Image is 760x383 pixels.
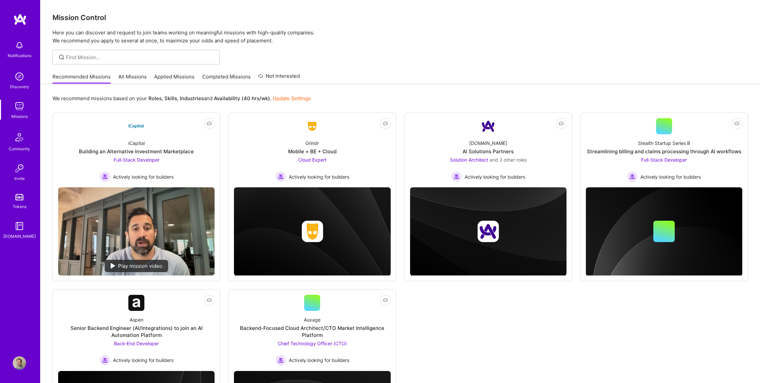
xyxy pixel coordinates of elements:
a: AuxageBackend-Focused Cloud Architect/CTO Market Intelligence PlatformChief Technology Officer (C... [234,295,390,366]
span: Solution Architect [450,157,488,163]
div: Streamlining billing and claims processing through AI workflows [587,148,741,155]
img: cover [410,187,566,276]
a: Company LogoiCapitalBuilding an Alternative Investment MarketplaceFull-Stack Developer Actively l... [58,118,215,182]
img: Company Logo [128,295,144,311]
a: User Avatar [11,356,28,370]
span: Cloud Expert [298,157,327,163]
b: Roles [148,95,162,102]
i: icon EyeClosed [207,298,212,303]
img: cover [586,187,742,276]
img: Actively looking for builders [275,171,286,182]
span: Back-End Developer [114,341,159,346]
p: Here you can discover and request to join teams working on meaningful missions with high-quality ... [52,29,748,45]
div: Community [9,145,30,152]
img: Company Logo [480,118,496,134]
img: logo [13,13,27,25]
a: Update Settings [273,95,311,102]
img: User Avatar [13,356,26,370]
img: Actively looking for builders [627,171,638,182]
div: [DOMAIN_NAME] [3,233,36,240]
img: Company Logo [128,118,144,134]
div: Missions [11,113,28,120]
img: guide book [13,219,26,233]
div: AI Solutions Partners [463,148,514,155]
div: Senior Backend Engineer (AI/Integrations) to join an AI Automation Platform [58,325,215,339]
span: Actively looking for builders [113,357,173,364]
a: Stealth Startup Series BStreamlining billing and claims processing through AI workflowsFull-Stack... [586,118,742,182]
input: Find Mission... [66,54,215,61]
div: Grindr [305,140,319,147]
b: Skills [164,95,177,102]
div: Aspen [130,316,143,323]
img: Actively looking for builders [100,171,110,182]
div: iCapital [128,140,145,147]
div: Stealth Startup Series B [638,140,690,147]
img: No Mission [58,187,215,275]
img: Community [11,129,27,145]
a: Company LogoGrindrMobile + BE + CloudCloud Expert Actively looking for buildersActively looking f... [234,118,390,182]
div: Discovery [10,83,29,90]
b: Industries [180,95,204,102]
img: Company logo [301,221,323,242]
img: Actively looking for builders [100,355,110,366]
img: Actively looking for builders [275,355,286,366]
img: bell [13,39,26,52]
i: icon EyeClosed [207,121,212,126]
span: Full-Stack Developer [114,157,159,163]
div: Tokens [13,203,26,210]
img: Invite [13,162,26,175]
span: Actively looking for builders [640,173,701,180]
i: icon EyeClosed [734,121,740,126]
i: icon EyeClosed [558,121,564,126]
i: icon EyeClosed [383,298,388,303]
i: icon SearchGrey [58,53,66,61]
img: Company logo [478,221,499,242]
div: Play mission video [105,260,168,272]
div: Notifications [8,52,31,59]
span: Full-Stack Developer [641,157,687,163]
img: tokens [15,194,23,200]
img: play [111,263,115,268]
img: teamwork [13,100,26,113]
img: cover [234,187,390,276]
p: We recommend missions based on your , , and . [52,95,311,102]
a: Completed Missions [202,73,251,84]
span: and 3 other roles [490,157,527,163]
div: Invite [14,175,25,182]
i: icon EyeClosed [383,121,388,126]
div: [DOMAIN_NAME] [469,140,507,147]
div: Backend-Focused Cloud Architect/CTO Market Intelligence Platform [234,325,390,339]
span: Actively looking for builders [289,173,349,180]
span: Chief Technology Officer (CTO) [278,341,347,346]
a: Applied Missions [154,73,195,84]
img: discovery [13,70,26,83]
a: Not Interested [258,72,300,84]
img: Company Logo [304,120,320,132]
a: Company Logo[DOMAIN_NAME]AI Solutions PartnersSolution Architect and 3 other rolesActively lookin... [410,118,566,182]
a: Recommended Missions [52,73,111,84]
span: Actively looking for builders [113,173,173,180]
b: Availability (40 hrs/wk) [214,95,270,102]
div: Mobile + BE + Cloud [288,148,337,155]
span: Actively looking for builders [289,357,349,364]
a: All Missions [118,73,147,84]
div: Auxage [304,316,321,323]
a: Company LogoAspenSenior Backend Engineer (AI/Integrations) to join an AI Automation PlatformBack-... [58,295,215,366]
div: Building an Alternative Investment Marketplace [79,148,194,155]
img: Actively looking for builders [451,171,462,182]
h3: Mission Control [52,13,748,22]
span: Actively looking for builders [465,173,525,180]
